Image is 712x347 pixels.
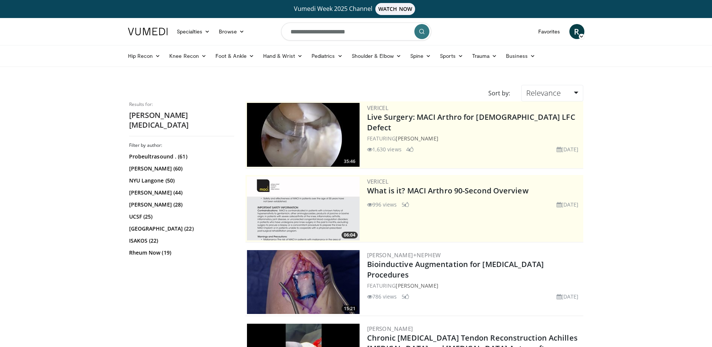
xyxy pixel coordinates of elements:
span: 35:46 [342,158,358,165]
span: 15:21 [342,305,358,312]
div: FEATURING [367,282,582,290]
a: Vumedi Week 2025 ChannelWATCH NOW [129,3,583,15]
a: Shoulder & Elbow [347,48,406,63]
a: UCSF (25) [129,213,232,220]
li: 996 views [367,201,397,208]
li: 5 [402,293,409,300]
p: Results for: [129,101,234,107]
a: 15:21 [247,250,360,314]
a: Favorites [534,24,565,39]
a: R [569,24,584,39]
li: 786 views [367,293,397,300]
a: 35:46 [247,103,360,167]
img: aa6cc8ed-3dbf-4b6a-8d82-4a06f68b6688.300x170_q85_crop-smart_upscale.jpg [247,177,360,240]
h3: Filter by author: [129,142,234,148]
a: [PERSON_NAME] (28) [129,201,232,208]
a: Vericel [367,104,389,112]
a: [GEOGRAPHIC_DATA] (22) [129,225,232,232]
a: Pediatrics [307,48,347,63]
a: NYU Langone (50) [129,177,232,184]
a: [PERSON_NAME] (44) [129,189,232,196]
a: Sports [435,48,468,63]
div: FEATURING [367,134,582,142]
a: Trauma [468,48,502,63]
a: 06:04 [247,177,360,240]
a: [PERSON_NAME] [396,135,438,142]
li: 1,630 views [367,145,402,153]
a: [PERSON_NAME] (60) [129,165,232,172]
a: Vericel [367,178,389,185]
a: Relevance [521,85,583,101]
img: b4be2b94-9e72-4ff9-8444-77bc87440b2f.300x170_q85_crop-smart_upscale.jpg [247,250,360,314]
input: Search topics, interventions [281,23,431,41]
a: [PERSON_NAME] [396,282,438,289]
img: eb023345-1e2d-4374-a840-ddbc99f8c97c.300x170_q85_crop-smart_upscale.jpg [247,103,360,167]
a: ISAKOS (22) [129,237,232,244]
li: 4 [406,145,414,153]
div: Sort by: [483,85,516,101]
li: [DATE] [557,293,579,300]
span: 06:04 [342,232,358,238]
a: Hand & Wrist [259,48,307,63]
li: [DATE] [557,145,579,153]
a: What is it? MACI Arthro 90-Second Overview [367,186,528,196]
a: Specialties [172,24,215,39]
span: Relevance [526,88,561,98]
img: VuMedi Logo [128,28,168,35]
a: Knee Recon [165,48,211,63]
a: Hip Recon [123,48,165,63]
a: Rheum Now (19) [129,249,232,256]
li: [DATE] [557,201,579,208]
a: Foot & Ankle [211,48,259,63]
a: Bioinductive Augmentation for [MEDICAL_DATA] Procedures [367,259,544,280]
span: WATCH NOW [375,3,415,15]
a: Probeultrasound . (61) [129,153,232,160]
a: Spine [406,48,435,63]
a: Live Surgery: MACI Arthro for [DEMOGRAPHIC_DATA] LFC Defect [367,112,575,133]
h2: [PERSON_NAME][MEDICAL_DATA] [129,110,234,130]
a: Browse [214,24,249,39]
a: [PERSON_NAME]+Nephew [367,251,441,259]
a: Business [501,48,540,63]
li: 5 [402,201,409,208]
a: [PERSON_NAME] [367,325,413,332]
